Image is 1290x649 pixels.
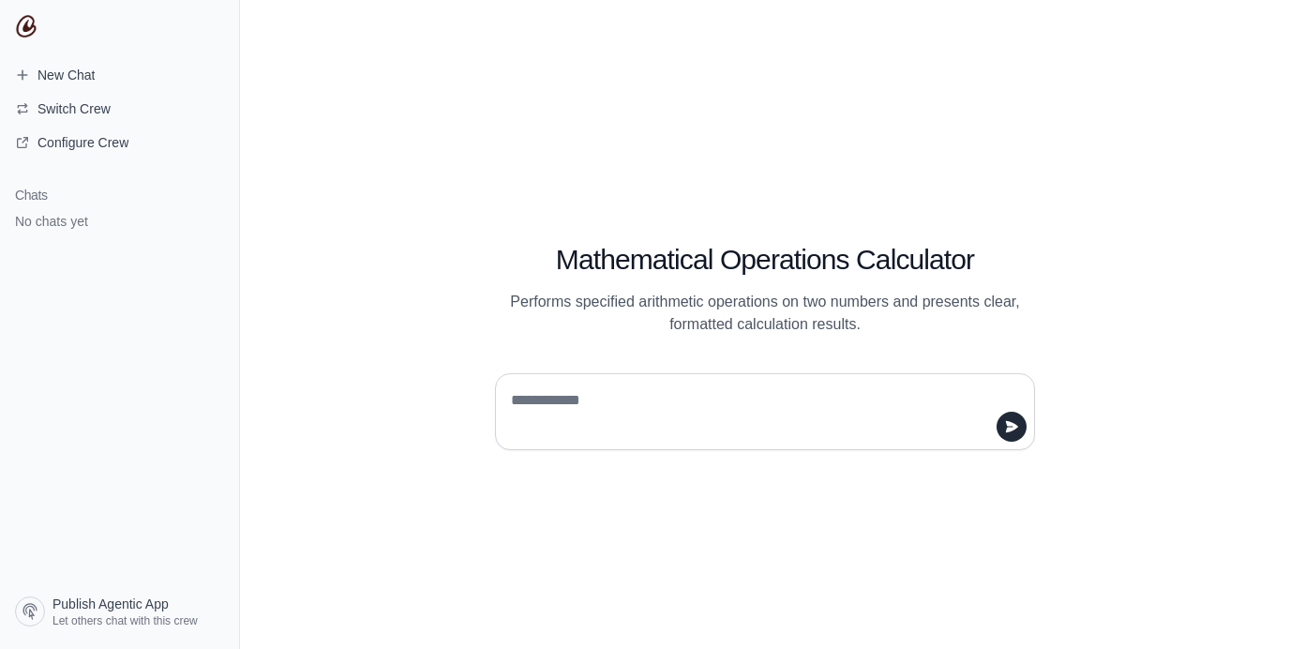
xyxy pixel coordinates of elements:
[52,613,198,628] span: Let others chat with this crew
[7,60,232,90] a: New Chat
[7,128,232,158] a: Configure Crew
[7,94,232,124] button: Switch Crew
[7,589,232,634] a: Publish Agentic App Let others chat with this crew
[495,243,1035,277] h1: Mathematical Operations Calculator
[37,99,111,118] span: Switch Crew
[495,291,1035,336] p: Performs specified arithmetic operations on two numbers and presents clear, formatted calculation...
[52,595,169,613] span: Publish Agentic App
[15,15,37,38] img: CrewAI Logo
[37,66,95,84] span: New Chat
[37,133,128,152] span: Configure Crew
